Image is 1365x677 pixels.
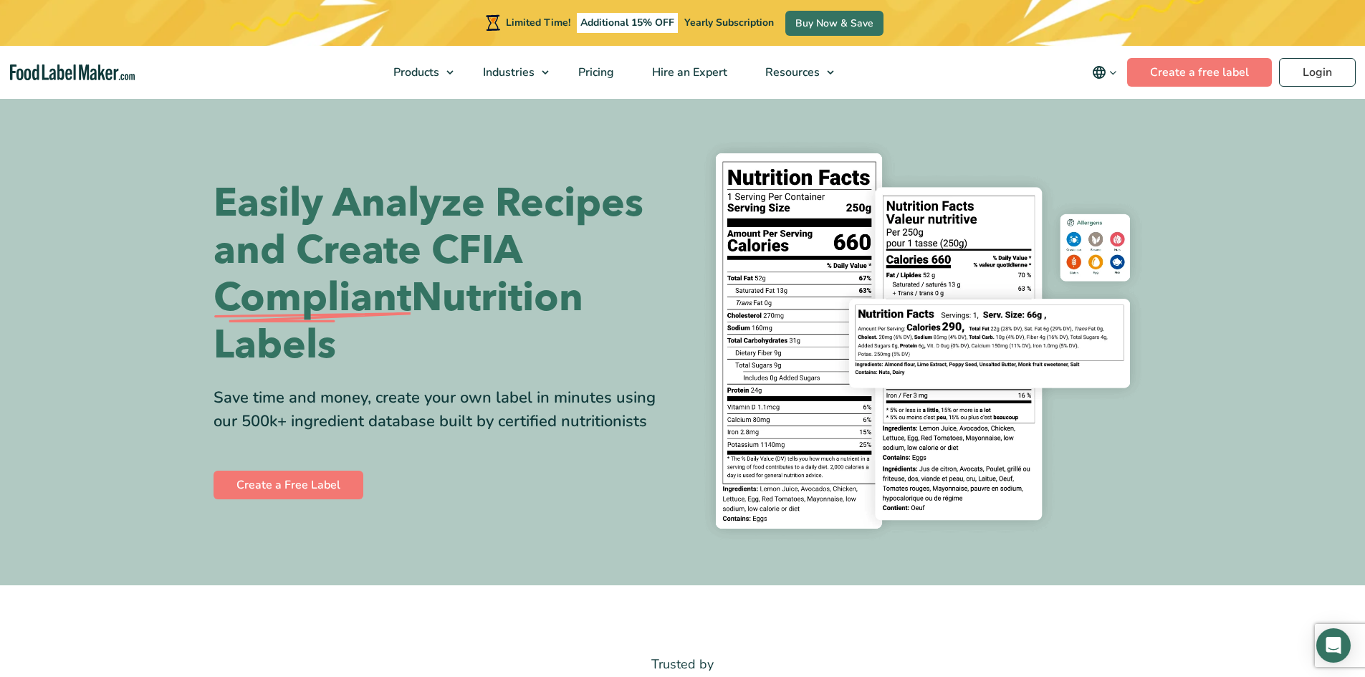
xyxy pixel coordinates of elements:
[464,46,556,99] a: Industries
[1316,628,1351,663] div: Open Intercom Messenger
[214,180,672,369] h1: Easily Analyze Recipes and Create CFIA Nutrition Labels
[389,64,441,80] span: Products
[747,46,841,99] a: Resources
[214,471,363,499] a: Create a Free Label
[761,64,821,80] span: Resources
[479,64,536,80] span: Industries
[577,13,678,33] span: Additional 15% OFF
[560,46,630,99] a: Pricing
[633,46,743,99] a: Hire an Expert
[375,46,461,99] a: Products
[785,11,883,36] a: Buy Now & Save
[506,16,570,29] span: Limited Time!
[214,274,411,322] span: Compliant
[574,64,616,80] span: Pricing
[1127,58,1272,87] a: Create a free label
[214,654,1152,675] p: Trusted by
[684,16,774,29] span: Yearly Subscription
[214,386,672,433] div: Save time and money, create your own label in minutes using our 500k+ ingredient database built b...
[648,64,729,80] span: Hire an Expert
[1279,58,1356,87] a: Login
